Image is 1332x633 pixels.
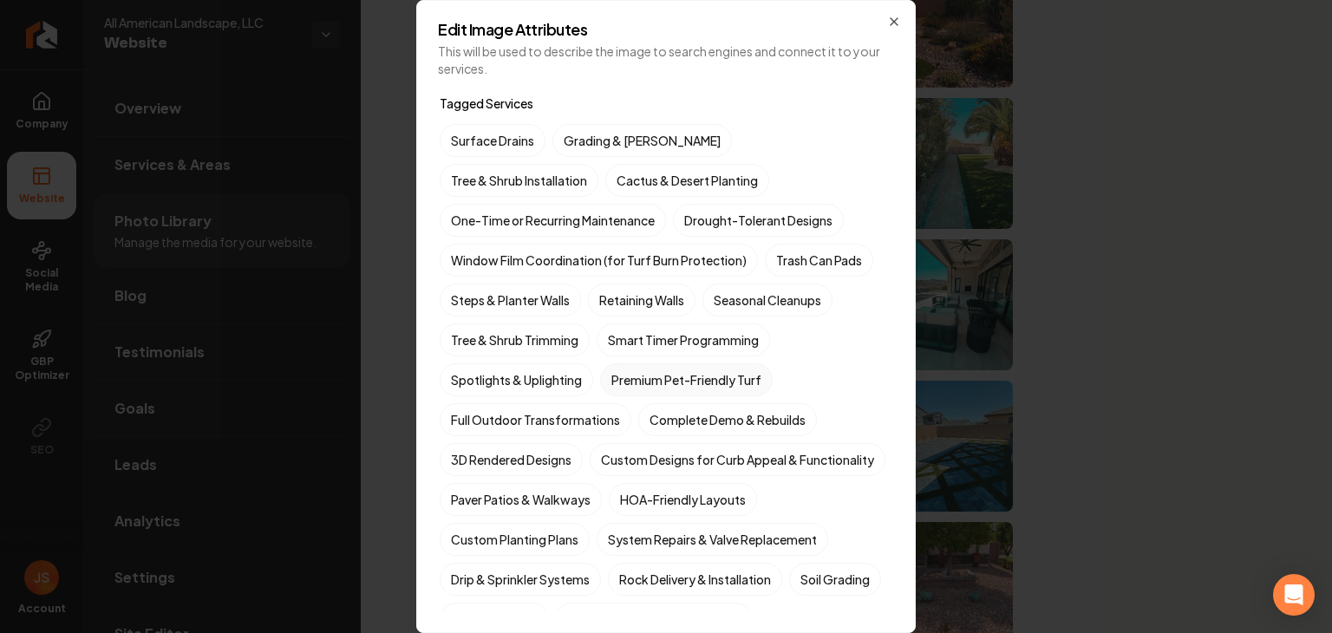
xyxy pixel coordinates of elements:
label: Cactus & Desert Planting [605,164,769,197]
label: Rock Delivery & Installation [608,563,782,596]
label: Custom Designs for Curb Appeal & Functionality [590,443,885,476]
label: Tree & Shrub Trimming [440,323,590,356]
label: Retaining Walls [588,284,695,316]
label: Spotlights & Uplighting [440,363,593,396]
label: Steps & Planter Walls [440,284,581,316]
label: Smart Timer Programming [597,323,770,356]
label: One-Time or Recurring Maintenance [440,204,666,237]
label: Grading & [PERSON_NAME] [552,124,732,157]
label: Window Film Coordination (for Turf Burn Protection) [440,244,758,277]
label: Surface Drains [440,124,545,157]
label: Tree & Shrub Installation [440,164,598,197]
label: HOA-Friendly Layouts [609,483,757,516]
label: Tagged Services [440,95,533,111]
label: Full Outdoor Transformations [440,403,631,436]
label: Premium Pet-Friendly Turf [600,363,773,396]
h2: Edit Image Attributes [438,22,894,37]
label: Trash Can Pads [765,244,873,277]
label: Complete Demo & Rebuilds [638,403,817,436]
p: This will be used to describe the image to search engines and connect it to your services. [438,42,894,77]
label: 3D Rendered Designs [440,443,583,476]
label: System Repairs & Valve Replacement [597,523,828,556]
label: Paver Patios & Walkways [440,483,602,516]
label: Seasonal Cleanups [702,284,832,316]
label: Drip & Sprinkler Systems [440,563,601,596]
label: Soil Grading [789,563,881,596]
label: Drought-Tolerant Designs [673,204,844,237]
label: Custom Planting Plans [440,523,590,556]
